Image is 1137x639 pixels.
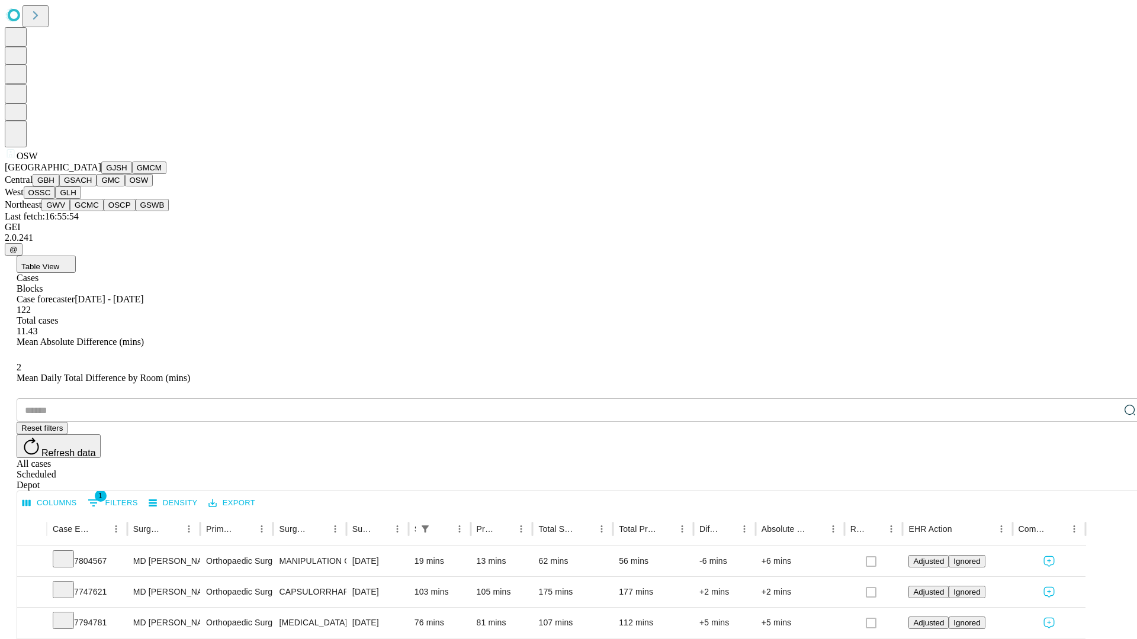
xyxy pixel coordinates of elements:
div: Predicted In Room Duration [477,524,496,534]
div: [MEDICAL_DATA] SUBACROMIAL DECOMPRESSION [279,608,340,638]
span: Mean Absolute Difference (mins) [17,337,144,347]
span: 2 [17,362,21,372]
button: OSSC [24,186,56,199]
span: 11.43 [17,326,37,336]
div: 56 mins [619,546,688,576]
span: [DATE] - [DATE] [75,294,143,304]
button: Sort [91,521,108,537]
div: 62 mins [538,546,607,576]
button: Sort [953,521,970,537]
div: +2 mins [699,577,750,607]
span: 122 [17,305,31,315]
div: MD [PERSON_NAME] [133,577,194,607]
div: +6 mins [762,546,839,576]
button: Adjusted [908,617,949,629]
button: Adjusted [908,555,949,567]
button: Sort [237,521,253,537]
span: Ignored [953,618,980,627]
div: [DATE] [352,577,403,607]
button: Sort [657,521,674,537]
button: Reset filters [17,422,68,434]
div: Case Epic Id [53,524,90,534]
div: MD [PERSON_NAME] [133,608,194,638]
span: Northeast [5,199,41,209]
button: Ignored [949,586,985,598]
span: West [5,187,24,197]
button: Menu [593,521,610,537]
div: 7747621 [53,577,121,607]
button: GWV [41,199,70,211]
button: Sort [577,521,593,537]
button: GMCM [132,162,166,174]
div: Surgeon Name [133,524,163,534]
button: Menu [451,521,468,537]
div: 7804567 [53,546,121,576]
button: Adjusted [908,586,949,598]
div: EHR Action [908,524,952,534]
button: OSCP [104,199,136,211]
button: Show filters [417,521,433,537]
div: 19 mins [415,546,465,576]
button: Table View [17,256,76,273]
span: Adjusted [913,557,944,566]
div: 175 mins [538,577,607,607]
button: Density [146,494,201,512]
span: Adjusted [913,618,944,627]
span: @ [9,245,18,254]
button: Sort [1049,521,1066,537]
div: 177 mins [619,577,688,607]
span: 1 [95,490,107,502]
button: Show filters [85,493,141,512]
span: Refresh data [41,448,96,458]
div: 13 mins [477,546,527,576]
span: Reset filters [21,424,63,433]
div: Surgery Name [279,524,309,534]
button: Sort [496,521,513,537]
button: Select columns [20,494,80,512]
div: Surgery Date [352,524,371,534]
div: 112 mins [619,608,688,638]
button: Refresh data [17,434,101,458]
button: GSWB [136,199,169,211]
div: Orthopaedic Surgery [206,608,267,638]
span: Total cases [17,315,58,325]
span: Table View [21,262,59,271]
button: GJSH [101,162,132,174]
button: Export [205,494,258,512]
button: Menu [327,521,343,537]
button: Expand [23,582,41,603]
div: Orthopaedic Surgery [206,546,267,576]
button: Expand [23,613,41,634]
span: OSW [17,151,38,161]
button: Menu [389,521,406,537]
div: +5 mins [762,608,839,638]
button: GBH [33,174,59,186]
div: MD [PERSON_NAME] [133,546,194,576]
button: Sort [866,521,883,537]
button: Menu [883,521,900,537]
button: Expand [23,551,41,572]
span: Case forecaster [17,294,75,304]
button: Ignored [949,617,985,629]
div: 76 mins [415,608,465,638]
div: Total Predicted Duration [619,524,656,534]
button: Menu [108,521,124,537]
button: Menu [181,521,197,537]
div: MANIPULATION OF KNEE [279,546,340,576]
div: GEI [5,222,1132,233]
button: @ [5,243,23,256]
button: Sort [720,521,736,537]
div: 103 mins [415,577,465,607]
div: Primary Service [206,524,236,534]
div: 81 mins [477,608,527,638]
div: +5 mins [699,608,750,638]
button: Menu [993,521,1010,537]
span: Last fetch: 16:55:54 [5,211,79,221]
button: Menu [736,521,753,537]
span: [GEOGRAPHIC_DATA] [5,162,101,172]
button: GLH [55,186,81,199]
div: Difference [699,524,718,534]
button: OSW [125,174,153,186]
div: 107 mins [538,608,607,638]
button: Menu [674,521,690,537]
